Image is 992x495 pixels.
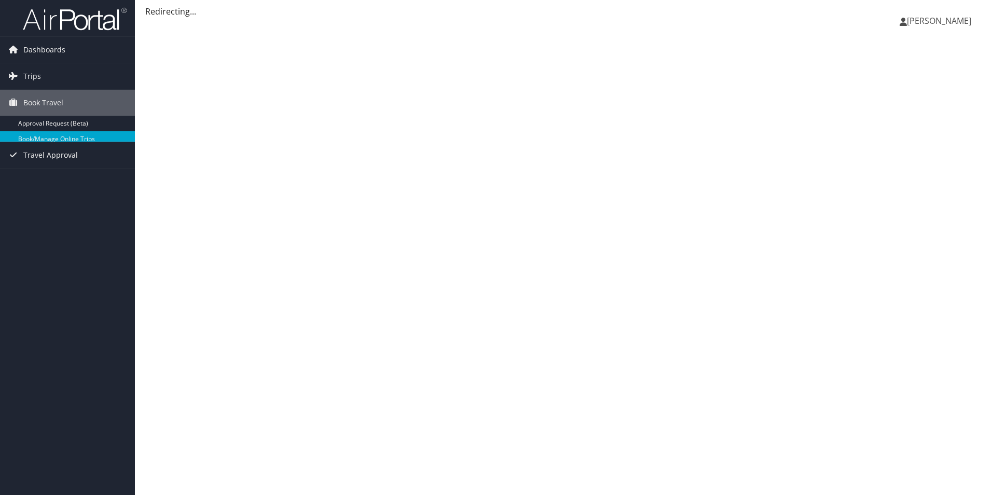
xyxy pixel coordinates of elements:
[23,37,65,63] span: Dashboards
[23,63,41,89] span: Trips
[23,7,127,31] img: airportal-logo.png
[23,142,78,168] span: Travel Approval
[23,90,63,116] span: Book Travel
[145,5,982,18] div: Redirecting...
[907,15,971,26] span: [PERSON_NAME]
[900,5,982,36] a: [PERSON_NAME]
